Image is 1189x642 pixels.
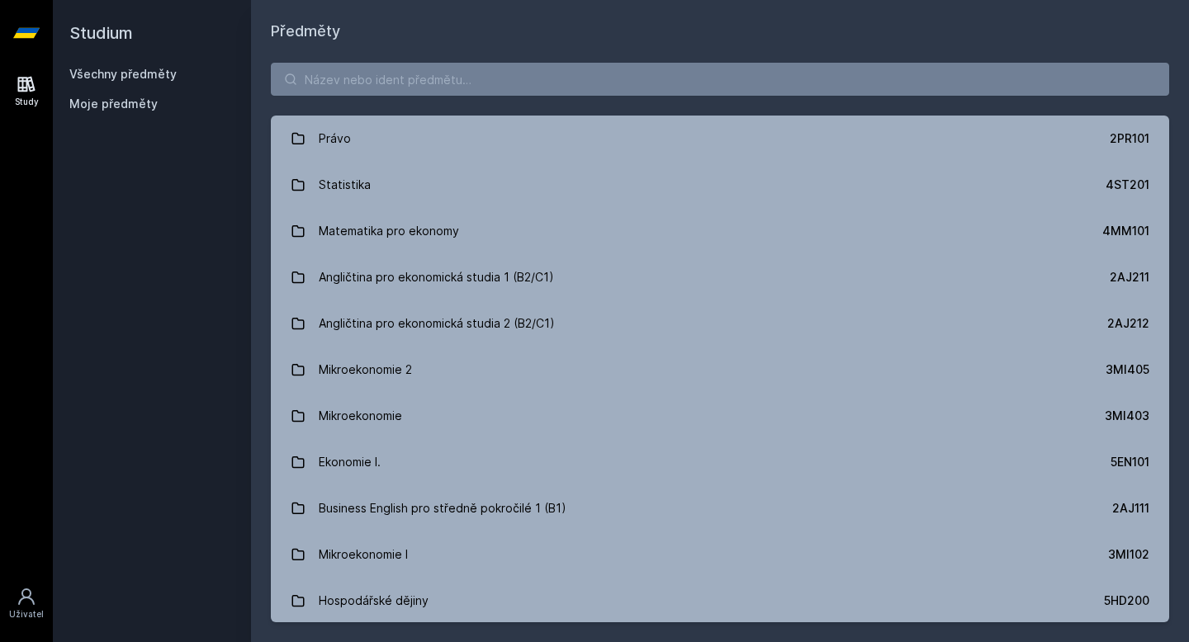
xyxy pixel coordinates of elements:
[69,96,158,112] span: Moje předměty
[271,393,1169,439] a: Mikroekonomie 3MI403
[1104,592,1149,609] div: 5HD200
[271,485,1169,531] a: Business English pro středně pokročilé 1 (B1) 2AJ111
[271,347,1169,393] a: Mikroekonomie 2 3MI405
[319,353,412,386] div: Mikroekonomie 2
[3,66,50,116] a: Study
[1111,454,1149,470] div: 5EN101
[1106,361,1149,378] div: 3MI405
[271,254,1169,300] a: Angličtina pro ekonomická studia 1 (B2/C1) 2AJ211
[1106,177,1149,193] div: 4ST201
[319,492,566,525] div: Business English pro středně pokročilé 1 (B1)
[271,300,1169,347] a: Angličtina pro ekonomická studia 2 (B2/C1) 2AJ212
[319,215,459,248] div: Matematika pro ekonomy
[271,531,1169,578] a: Mikroekonomie I 3MI102
[3,578,50,629] a: Uživatel
[319,168,371,201] div: Statistika
[271,162,1169,208] a: Statistika 4ST201
[319,261,554,294] div: Angličtina pro ekonomická studia 1 (B2/C1)
[319,399,402,432] div: Mikroekonomie
[1110,269,1149,286] div: 2AJ211
[1110,130,1149,147] div: 2PR101
[69,67,177,81] a: Všechny předměty
[1107,315,1149,332] div: 2AJ212
[271,20,1169,43] h1: Předměty
[271,578,1169,624] a: Hospodářské dějiny 5HD200
[271,439,1169,485] a: Ekonomie I. 5EN101
[319,446,381,479] div: Ekonomie I.
[271,116,1169,162] a: Právo 2PR101
[271,208,1169,254] a: Matematika pro ekonomy 4MM101
[319,584,429,617] div: Hospodářské dějiny
[1105,408,1149,424] div: 3MI403
[15,96,39,108] div: Study
[319,122,351,155] div: Právo
[1108,546,1149,563] div: 3MI102
[1102,223,1149,239] div: 4MM101
[271,63,1169,96] input: Název nebo ident předmětu…
[1112,500,1149,517] div: 2AJ111
[319,538,408,571] div: Mikroekonomie I
[319,307,555,340] div: Angličtina pro ekonomická studia 2 (B2/C1)
[9,608,44,621] div: Uživatel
